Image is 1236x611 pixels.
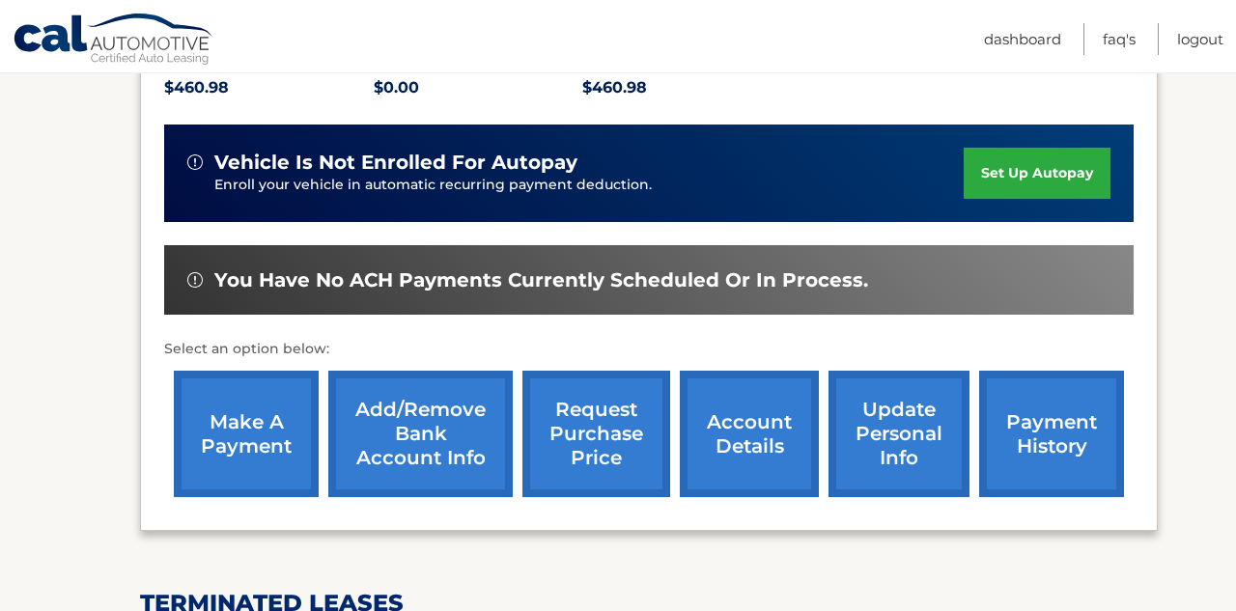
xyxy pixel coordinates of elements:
a: make a payment [174,371,319,497]
p: $460.98 [164,74,374,101]
span: You have no ACH payments currently scheduled or in process. [214,268,868,292]
a: Add/Remove bank account info [328,371,513,497]
a: Cal Automotive [13,13,215,69]
a: account details [680,371,819,497]
a: FAQ's [1103,23,1136,55]
img: alert-white.svg [187,272,203,288]
p: Enroll your vehicle in automatic recurring payment deduction. [214,175,964,196]
a: payment history [979,371,1124,497]
a: request purchase price [522,371,670,497]
a: Dashboard [984,23,1061,55]
a: Logout [1177,23,1223,55]
p: $460.98 [582,74,792,101]
p: Select an option below: [164,338,1134,361]
p: $0.00 [374,74,583,101]
span: vehicle is not enrolled for autopay [214,151,577,175]
img: alert-white.svg [187,154,203,170]
a: update personal info [829,371,969,497]
a: set up autopay [964,148,1110,199]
